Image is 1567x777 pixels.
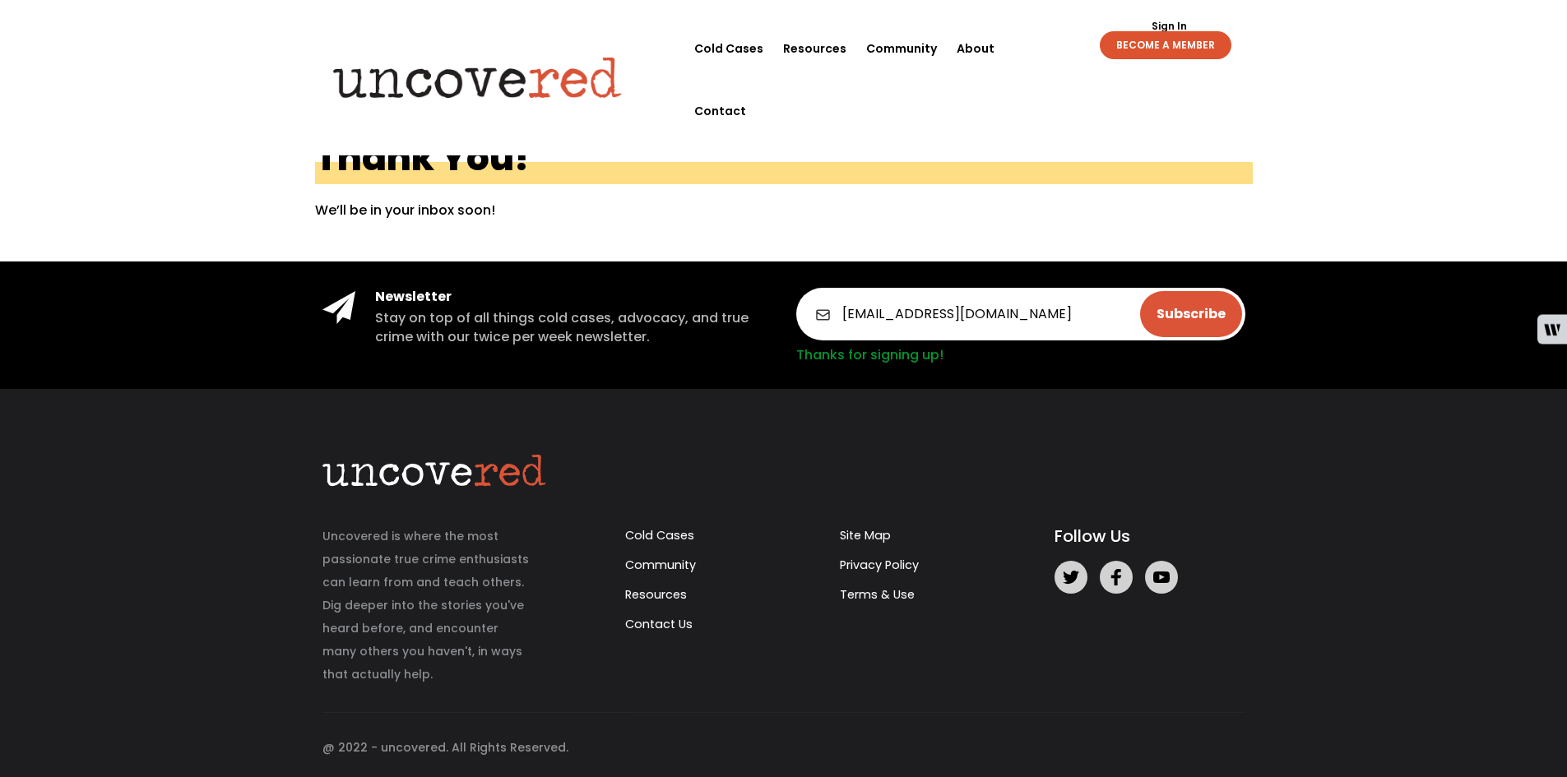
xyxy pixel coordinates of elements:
a: BECOME A MEMBER [1100,31,1231,59]
a: Community [625,557,696,573]
img: Uncovered logo [319,45,636,109]
a: Contact Us [625,616,693,632]
a: Community [866,17,937,80]
a: Site Map [840,527,891,543]
a: Sign In [1143,21,1196,31]
a: Resources [783,17,846,80]
input: Subscribe [1140,291,1242,337]
h5: Stay on top of all things cold cases, advocacy, and true crime with our twice per week newsletter. [375,309,772,346]
p: Uncovered is where the most passionate true crime enthusiasts can learn from and teach others. Di... [322,525,535,686]
h5: Follow Us [1055,525,1245,548]
h1: Thank You! [315,139,1253,184]
a: Terms & Use [840,586,915,603]
a: Resources [625,586,687,603]
p: We’ll be in your inbox soon! [315,201,1253,220]
a: Cold Cases [625,527,694,543]
div: @ 2022 - uncovered. All Rights Reserved. [322,712,1245,756]
a: Privacy Policy [840,557,919,573]
a: Contact [694,80,746,142]
a: About [957,17,994,80]
h4: Newsletter [375,288,772,306]
div: Thanks for signing up! [796,340,1245,363]
input: Type your email [796,288,1245,340]
a: Cold Cases [694,17,763,80]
